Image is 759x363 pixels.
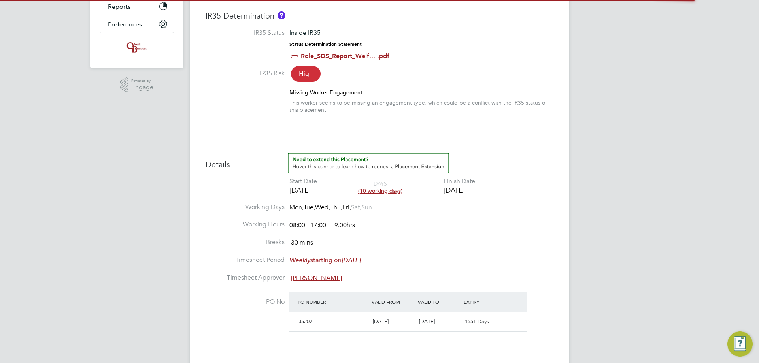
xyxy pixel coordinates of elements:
[361,203,372,211] span: Sun
[291,239,313,246] span: 30 mins
[444,186,475,195] div: [DATE]
[289,99,553,113] div: This worker seems to be missing an engagement type, which could be a conflict with the IR35 statu...
[289,41,362,47] strong: Status Determination Statement
[291,66,321,82] span: High
[206,298,285,306] label: PO No
[419,318,435,325] span: [DATE]
[304,203,315,211] span: Tue,
[120,77,154,92] a: Powered byEngage
[289,256,310,264] em: Weekly
[206,153,553,169] h3: Details
[206,238,285,246] label: Breaks
[289,256,361,264] span: starting on
[108,3,131,10] span: Reports
[206,256,285,264] label: Timesheet Period
[206,274,285,282] label: Timesheet Approver
[206,220,285,229] label: Working Hours
[373,318,389,325] span: [DATE]
[289,29,321,36] span: Inside IR35
[330,203,342,211] span: Thu,
[342,203,351,211] span: Fri,
[131,77,153,84] span: Powered by
[299,318,312,325] span: J5207
[289,186,317,195] div: [DATE]
[354,180,406,194] div: DAYS
[278,11,285,19] button: About IR35
[131,84,153,91] span: Engage
[291,274,342,282] span: [PERSON_NAME]
[289,177,317,186] div: Start Date
[342,256,361,264] em: [DATE]
[370,295,416,309] div: Valid From
[125,41,148,54] img: oneillandbrennan-logo-retina.png
[462,295,508,309] div: Expiry
[289,203,304,211] span: Mon,
[206,11,553,21] h3: IR35 Determination
[100,41,174,54] a: Go to home page
[416,295,462,309] div: Valid To
[296,295,370,309] div: PO Number
[206,29,285,37] label: IR35 Status
[206,70,285,78] label: IR35 Risk
[289,89,553,96] div: Missing Worker Engagement
[330,221,355,229] span: 9.00hrs
[465,318,489,325] span: 1551 Days
[444,177,475,186] div: Finish Date
[315,203,330,211] span: Wed,
[358,187,402,194] span: (10 working days)
[351,203,361,211] span: Sat,
[100,15,174,33] button: Preferences
[288,153,449,173] button: How to extend a Placement?
[108,21,142,28] span: Preferences
[289,221,355,229] div: 08:00 - 17:00
[206,203,285,211] label: Working Days
[727,331,753,357] button: Engage Resource Center
[301,52,389,60] a: Role_SDS_Report_Welf... .pdf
